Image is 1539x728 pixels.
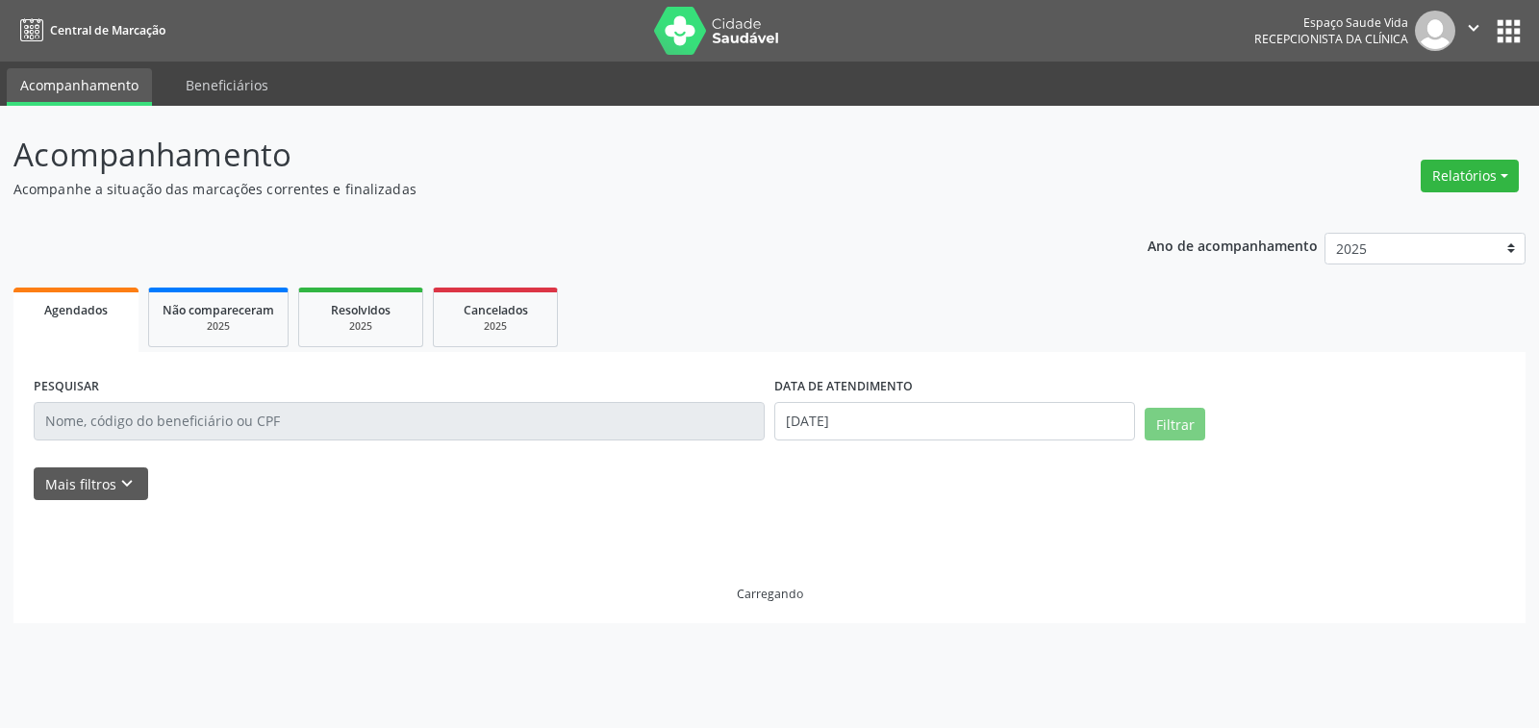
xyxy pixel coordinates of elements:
[1492,14,1526,48] button: apps
[774,402,1135,440] input: Selecione um intervalo
[13,131,1072,179] p: Acompanhamento
[464,302,528,318] span: Cancelados
[1148,233,1318,257] p: Ano de acompanhamento
[7,68,152,106] a: Acompanhamento
[774,372,913,402] label: DATA DE ATENDIMENTO
[13,14,165,46] a: Central de Marcação
[34,372,99,402] label: PESQUISAR
[447,319,543,334] div: 2025
[1463,17,1484,38] i: 
[116,473,138,494] i: keyboard_arrow_down
[313,319,409,334] div: 2025
[1145,408,1205,440] button: Filtrar
[13,179,1072,199] p: Acompanhe a situação das marcações correntes e finalizadas
[331,302,391,318] span: Resolvidos
[1455,11,1492,51] button: 
[1254,31,1408,47] span: Recepcionista da clínica
[34,402,765,440] input: Nome, código do beneficiário ou CPF
[1254,14,1408,31] div: Espaço Saude Vida
[1415,11,1455,51] img: img
[737,586,803,602] div: Carregando
[172,68,282,102] a: Beneficiários
[50,22,165,38] span: Central de Marcação
[1421,160,1519,192] button: Relatórios
[44,302,108,318] span: Agendados
[34,467,148,501] button: Mais filtroskeyboard_arrow_down
[163,319,274,334] div: 2025
[163,302,274,318] span: Não compareceram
